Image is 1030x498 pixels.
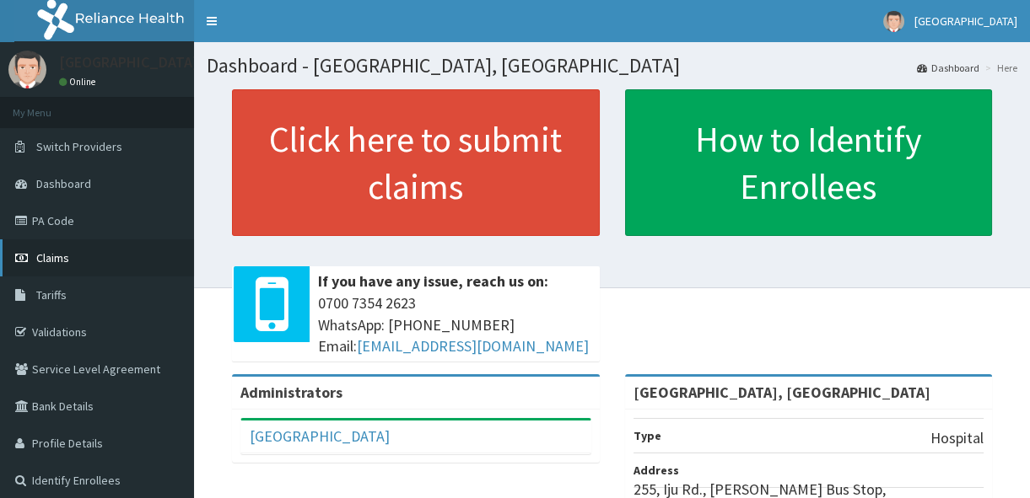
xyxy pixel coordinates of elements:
h1: Dashboard - [GEOGRAPHIC_DATA], [GEOGRAPHIC_DATA] [207,55,1017,77]
strong: [GEOGRAPHIC_DATA], [GEOGRAPHIC_DATA] [634,383,930,402]
span: Claims [36,250,69,265]
span: [GEOGRAPHIC_DATA] [914,13,1017,29]
span: Switch Providers [36,139,122,154]
span: 0700 7354 2623 WhatsApp: [PHONE_NUMBER] Email: [318,292,591,357]
a: Dashboard [917,61,979,75]
img: User Image [883,11,904,32]
b: Type [634,428,661,443]
b: Administrators [240,383,342,402]
span: Tariffs [36,287,67,303]
a: [EMAIL_ADDRESS][DOMAIN_NAME] [357,336,589,356]
a: Online [59,76,100,88]
b: If you have any issue, reach us on: [318,271,548,291]
img: User Image [8,51,46,88]
a: Click here to submit claims [232,89,600,236]
p: [GEOGRAPHIC_DATA] [59,55,198,70]
span: Dashboard [36,176,91,191]
a: How to Identify Enrollees [625,89,993,236]
a: [GEOGRAPHIC_DATA] [250,426,390,446]
li: Here [981,61,1017,75]
b: Address [634,463,679,478]
p: Hospital [930,427,984,449]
